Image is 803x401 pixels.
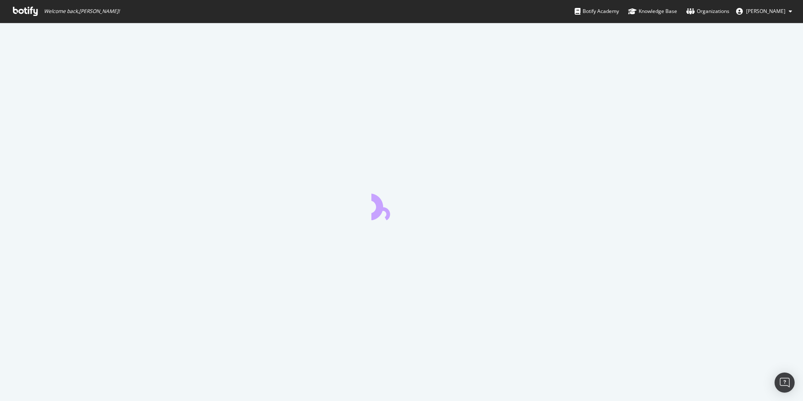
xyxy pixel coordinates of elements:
[44,8,120,15] span: Welcome back, [PERSON_NAME] !
[575,7,619,15] div: Botify Academy
[628,7,677,15] div: Knowledge Base
[729,5,799,18] button: [PERSON_NAME]
[686,7,729,15] div: Organizations
[746,8,785,15] span: Norbert Hires
[775,373,795,393] div: Open Intercom Messenger
[371,190,432,220] div: animation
